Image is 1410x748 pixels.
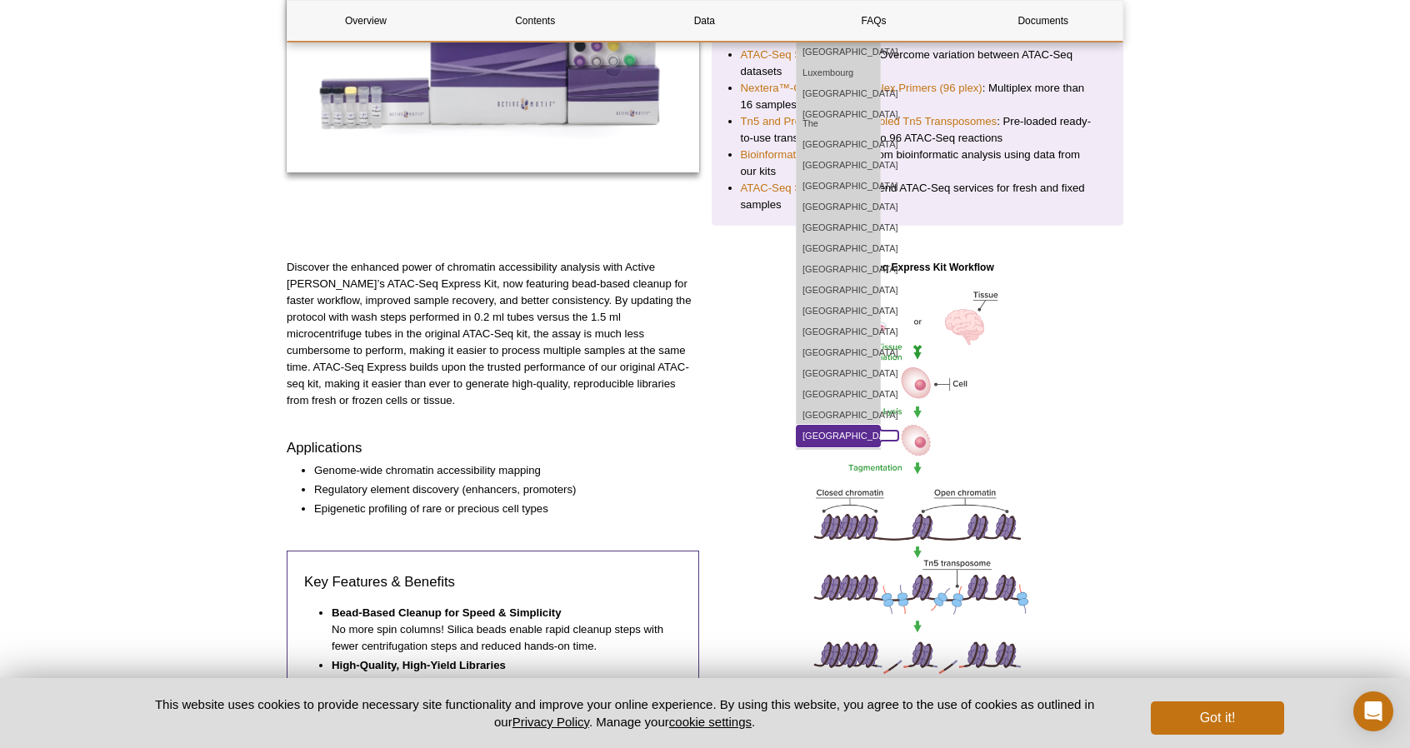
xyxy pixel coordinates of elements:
[304,572,682,592] h3: Key Features & Benefits
[797,155,880,176] a: [GEOGRAPHIC_DATA]
[626,1,782,41] a: Data
[1353,691,1393,731] div: Open Intercom Messenger
[797,217,880,238] a: [GEOGRAPHIC_DATA]
[797,104,880,134] a: [GEOGRAPHIC_DATA], The
[741,180,1095,213] li: : End-to-end ATAC-Seq services for fresh and fixed samples
[457,1,613,41] a: Contents
[796,1,952,41] a: FAQs
[332,606,562,619] strong: Bead-Based Cleanup for Speed & Simplicity
[126,696,1123,731] p: This website uses cookies to provide necessary site functionality and improve your online experie...
[741,80,1095,113] li: : Multiplex more than 16 samples
[797,197,880,217] a: [GEOGRAPHIC_DATA]
[314,462,682,479] li: Genome-wide chromatin accessibility mapping
[797,426,880,446] a: [GEOGRAPHIC_DATA]
[797,280,880,301] a: [GEOGRAPHIC_DATA]
[797,42,880,62] a: [GEOGRAPHIC_DATA]
[797,342,880,363] a: [GEOGRAPHIC_DATA]
[741,47,1095,80] li: : Overcome variation between ATAC-Seq datasets
[797,322,880,342] a: [GEOGRAPHIC_DATA]
[797,301,880,322] a: [GEOGRAPHIC_DATA]
[797,176,880,197] a: [GEOGRAPHIC_DATA]
[741,80,982,97] a: Nextera™-Compatible Multiplex Primers (96 plex)
[741,147,1095,180] li: : Custom bioinformatic analysis using data from our kits
[1151,701,1284,735] button: Got it!
[287,259,699,409] p: Discover the enhanced power of chromatin accessibility analysis with Active [PERSON_NAME]’s ATAC-...
[797,238,880,259] a: [GEOGRAPHIC_DATA]
[669,715,752,729] button: cookie settings
[314,501,682,517] li: Epigenetic profiling of rare or precious cell types
[287,438,699,458] h3: Applications
[741,147,849,163] a: Bioinformatic Services
[741,47,873,63] a: ATAC-Seq Spike-In Control
[797,134,880,155] a: [GEOGRAPHIC_DATA]
[797,62,880,83] a: Luxembourg
[741,180,837,197] a: ATAC-Seq Services
[797,405,880,426] a: [GEOGRAPHIC_DATA]
[741,113,1095,147] li: : Pre-loaded ready-to-use transposomes for up to 96 ATAC-Seq reactions
[314,481,682,498] li: Regulatory element discovery (enhancers, promoters)
[841,262,994,273] strong: ATAC-Seq Express Kit Workflow
[797,83,880,104] a: [GEOGRAPHIC_DATA]
[512,715,589,729] a: Privacy Policy
[287,1,444,41] a: Overview
[797,384,880,405] a: [GEOGRAPHIC_DATA]
[332,605,665,655] li: No more spin columns! Silica beads enable rapid cleanup steps with fewer centrifugation steps and...
[797,259,880,280] a: [GEOGRAPHIC_DATA]
[332,659,506,671] strong: High-Quality, High-Yield Libraries
[965,1,1122,41] a: Documents
[797,363,880,384] a: [GEOGRAPHIC_DATA]
[332,657,665,707] li: Silica bead-based DNA recovery enhances sensitivity and data quality across a range of input amou...
[741,113,997,130] a: Tn5 and Pre-indexed Assembled Tn5 Transposomes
